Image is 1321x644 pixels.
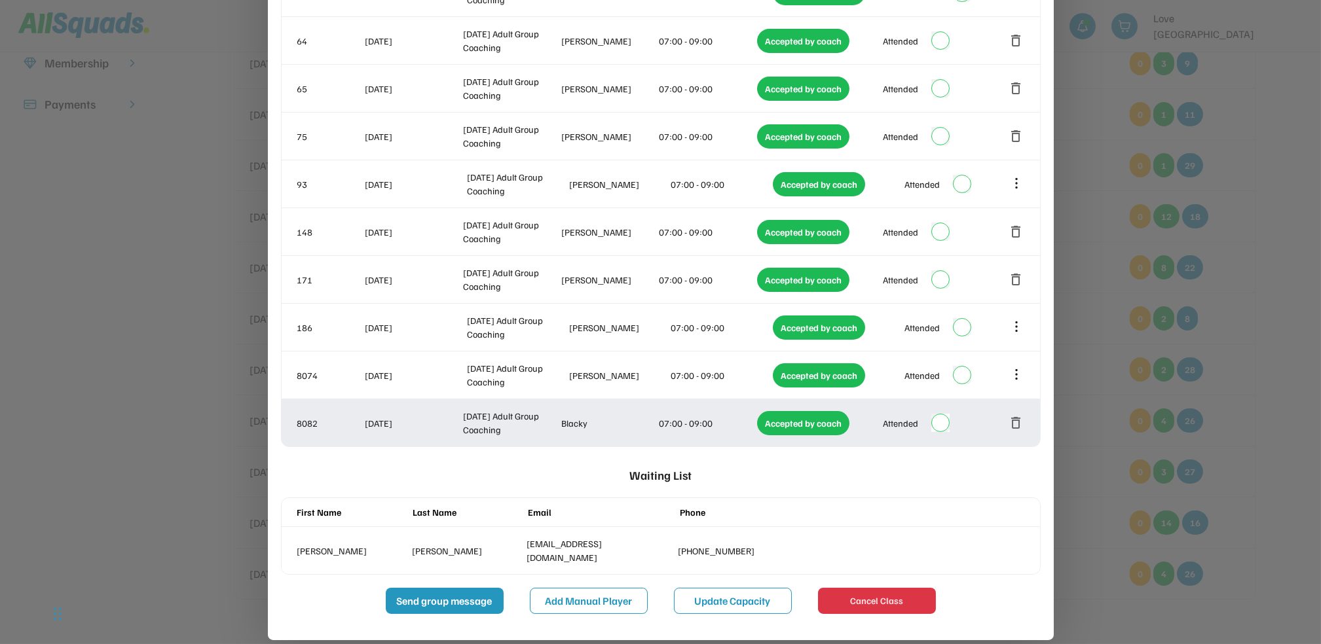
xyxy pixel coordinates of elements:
div: [DATE] [365,177,465,191]
button: Update Capacity [674,588,792,614]
div: Attended [904,177,940,191]
div: [DATE] Adult Group Coaching [467,313,567,341]
div: 07:00 - 09:00 [671,321,771,334]
div: 171 [297,273,363,287]
div: [DATE] Adult Group Coaching [463,409,559,437]
div: 07:00 - 09:00 [660,225,755,239]
div: Attended [883,225,918,239]
div: Accepted by coach [757,411,849,435]
div: Blacky [561,416,657,430]
div: [PERSON_NAME] [412,544,521,558]
div: Attended [883,273,918,287]
button: delete [1009,415,1024,431]
div: 8082 [297,416,363,430]
div: [DATE] Adult Group Coaching [463,75,559,102]
div: [DATE] [365,416,461,430]
div: [PERSON_NAME] [561,34,657,48]
div: 8074 [297,368,363,382]
div: 64 [297,34,363,48]
div: [DATE] [365,273,461,287]
div: Attended [883,130,918,143]
div: Attended [904,368,940,382]
div: Email [529,505,674,519]
div: [DATE] Adult Group Coaching [467,170,567,198]
div: [DATE] Adult Group Coaching [463,218,559,245]
div: [DATE] [365,321,465,334]
div: Waiting List [629,460,692,491]
div: [PERSON_NAME] [561,82,657,96]
div: [DATE] [365,225,461,239]
div: 93 [297,177,363,191]
div: Accepted by coach [757,220,849,244]
div: Last Name [413,505,522,519]
div: [PERSON_NAME] [569,321,669,334]
div: 07:00 - 09:00 [660,34,755,48]
div: 07:00 - 09:00 [660,416,755,430]
div: Attended [883,416,918,430]
div: [PERSON_NAME] [569,177,669,191]
div: [EMAIL_ADDRESS][DOMAIN_NAME] [527,537,673,564]
div: Attended [883,82,918,96]
div: Phone [680,505,826,519]
div: 07:00 - 09:00 [660,130,755,143]
div: 07:00 - 09:00 [671,177,771,191]
button: Add Manual Player [530,588,648,614]
button: Cancel Class [818,588,936,614]
div: [DATE] Adult Group Coaching [463,27,559,54]
div: [DATE] Adult Group Coaching [467,361,567,389]
div: [DATE] [365,34,461,48]
button: delete [1009,224,1024,240]
div: 07:00 - 09:00 [660,82,755,96]
div: 07:00 - 09:00 [660,273,755,287]
div: 148 [297,225,363,239]
div: Accepted by coach [773,172,865,196]
div: First Name [297,505,407,519]
div: [DATE] [365,368,465,382]
div: Accepted by coach [773,315,865,340]
button: delete [1009,80,1024,96]
div: [DATE] [365,82,461,96]
div: 75 [297,130,363,143]
div: Accepted by coach [757,124,849,149]
div: Accepted by coach [773,363,865,387]
button: delete [1009,128,1024,144]
div: 07:00 - 09:00 [671,368,771,382]
div: Attended [883,34,918,48]
button: delete [1009,33,1024,48]
button: delete [1009,272,1024,287]
div: Accepted by coach [757,29,849,53]
div: [DATE] Adult Group Coaching [463,266,559,293]
div: 65 [297,82,363,96]
div: [PERSON_NAME] [297,544,407,558]
div: [PHONE_NUMBER] [679,544,824,558]
div: [PERSON_NAME] [561,130,657,143]
div: [PERSON_NAME] [569,368,669,382]
div: Accepted by coach [757,268,849,292]
div: Attended [904,321,940,334]
div: [PERSON_NAME] [561,273,657,287]
div: Accepted by coach [757,77,849,101]
button: Send group message [386,588,504,614]
div: 186 [297,321,363,334]
div: [DATE] [365,130,461,143]
div: [DATE] Adult Group Coaching [463,122,559,150]
div: [PERSON_NAME] [561,225,657,239]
